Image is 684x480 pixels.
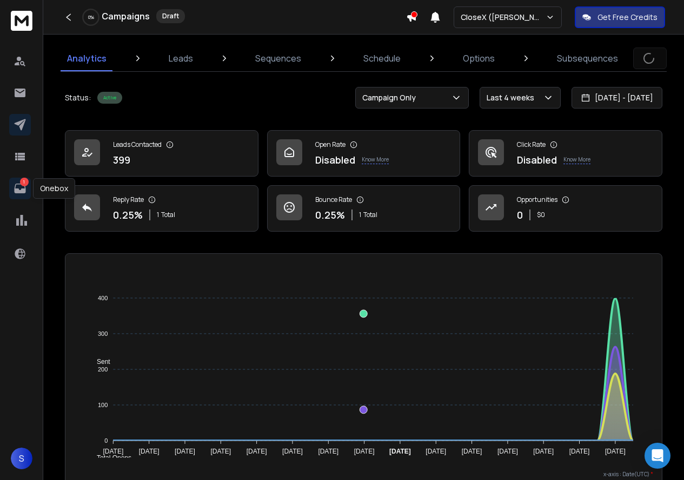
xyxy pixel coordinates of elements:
tspan: [DATE] [210,448,231,455]
a: Opportunities0$0 [469,185,662,232]
p: Know More [362,156,389,164]
p: 1 [20,178,29,186]
p: Open Rate [315,140,346,149]
tspan: [DATE] [462,448,482,455]
tspan: [DATE] [354,448,375,455]
button: [DATE] - [DATE] [572,87,662,109]
tspan: [DATE] [426,448,446,455]
p: Leads Contacted [113,140,162,149]
tspan: [DATE] [533,448,554,455]
div: Draft [156,9,185,23]
tspan: [DATE] [497,448,518,455]
a: Bounce Rate0.25%1Total [267,185,461,232]
tspan: [DATE] [139,448,160,455]
h1: Campaigns [102,10,150,23]
p: Get Free Credits [597,12,658,23]
span: Total Opens [89,454,131,462]
span: 1 [157,211,159,219]
a: Schedule [357,45,407,71]
p: 0.25 % [113,207,143,222]
tspan: [DATE] [389,448,411,455]
p: Sequences [255,52,301,65]
tspan: [DATE] [103,448,123,455]
tspan: [DATE] [569,448,590,455]
p: Schedule [363,52,401,65]
a: 1 [9,178,31,199]
p: Last 4 weeks [487,92,539,103]
span: Sent [89,358,110,366]
p: 0 % [88,14,94,21]
button: S [11,448,32,469]
p: Options [463,52,495,65]
p: Disabled [315,152,355,167]
tspan: [DATE] [282,448,303,455]
p: $ 0 [537,211,545,219]
div: Onebox [33,178,75,199]
p: Analytics [67,52,107,65]
tspan: 300 [98,330,108,337]
tspan: 0 [104,437,108,444]
tspan: [DATE] [605,448,626,455]
p: x-axis : Date(UTC) [74,470,653,478]
span: Total [363,211,377,219]
a: Options [456,45,501,71]
button: Get Free Credits [575,6,665,28]
tspan: [DATE] [175,448,195,455]
a: Click RateDisabledKnow More [469,130,662,177]
p: Status: [65,92,91,103]
span: 1 [359,211,361,219]
a: Reply Rate0.25%1Total [65,185,258,232]
p: CloseX ([PERSON_NAME]) [461,12,546,23]
p: 0 [517,207,523,222]
a: Analytics [61,45,113,71]
p: 399 [113,152,130,167]
p: Reply Rate [113,195,144,204]
span: Total [161,211,175,219]
p: Campaign Only [362,92,420,103]
tspan: [DATE] [318,448,338,455]
tspan: [DATE] [247,448,267,455]
p: Opportunities [517,195,557,204]
tspan: 200 [98,366,108,373]
a: Leads [162,45,200,71]
p: Disabled [517,152,557,167]
tspan: 400 [98,295,108,301]
a: Open RateDisabledKnow More [267,130,461,177]
tspan: 100 [98,402,108,408]
p: 0.25 % [315,207,345,222]
p: Click Rate [517,140,546,149]
p: Bounce Rate [315,195,352,204]
a: Subsequences [550,45,625,71]
p: Subsequences [557,52,618,65]
div: Open Intercom Messenger [645,443,670,469]
p: Know More [563,156,590,164]
div: Active [97,92,122,104]
a: Sequences [249,45,308,71]
p: Leads [169,52,193,65]
a: Leads Contacted399 [65,130,258,177]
